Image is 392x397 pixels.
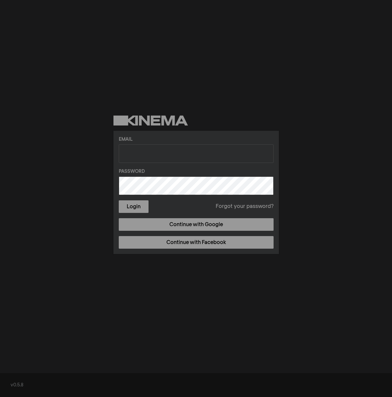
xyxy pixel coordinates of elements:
[119,200,149,213] button: Login
[119,168,274,175] label: Password
[216,203,274,211] a: Forgot your password?
[11,382,381,389] div: v0.5.8
[119,136,274,143] label: Email
[119,236,274,249] a: Continue with Facebook
[119,218,274,231] a: Continue with Google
